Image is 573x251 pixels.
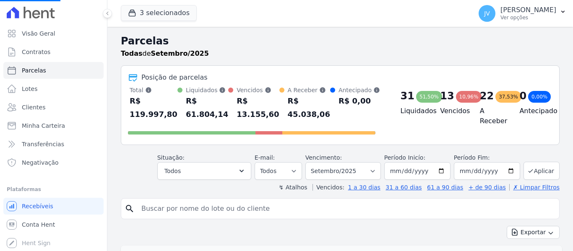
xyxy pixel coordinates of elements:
[22,158,59,167] span: Negativação
[507,226,560,239] button: Exportar
[440,106,466,116] h4: Vencidos
[279,184,307,191] label: ↯ Atalhos
[22,202,53,210] span: Recebíveis
[22,48,50,56] span: Contratos
[3,99,104,116] a: Clientes
[141,72,208,83] div: Posição de parcelas
[164,166,181,176] span: Todos
[3,154,104,171] a: Negativação
[121,49,143,57] strong: Todas
[157,162,251,180] button: Todos
[519,106,546,116] h4: Antecipado
[288,94,330,121] div: R$ 45.038,06
[121,34,560,49] h2: Parcelas
[288,86,330,94] div: A Receber
[130,86,177,94] div: Total
[3,62,104,79] a: Parcelas
[509,184,560,191] a: ✗ Limpar Filtros
[339,86,380,94] div: Antecipado
[121,5,197,21] button: 3 selecionados
[348,184,380,191] a: 1 a 30 dias
[495,91,521,103] div: 37,53%
[401,89,414,103] div: 31
[125,204,135,214] i: search
[130,94,177,121] div: R$ 119.997,80
[151,49,209,57] strong: Setembro/2025
[519,89,526,103] div: 0
[524,162,560,180] button: Aplicar
[237,86,279,94] div: Vencidos
[22,85,38,93] span: Lotes
[469,184,506,191] a: + de 90 dias
[427,184,463,191] a: 61 a 90 dias
[480,89,494,103] div: 22
[22,66,46,75] span: Parcelas
[454,153,520,162] label: Período Fim:
[3,216,104,233] a: Conta Hent
[305,154,342,161] label: Vencimento:
[384,154,425,161] label: Período Inicío:
[528,91,551,103] div: 0,00%
[22,140,64,148] span: Transferências
[3,44,104,60] a: Contratos
[484,10,490,16] span: JV
[313,184,344,191] label: Vencidos:
[456,91,482,103] div: 10,96%
[3,117,104,134] a: Minha Carteira
[3,136,104,153] a: Transferências
[237,94,279,121] div: R$ 13.155,60
[22,220,55,229] span: Conta Hent
[157,154,185,161] label: Situação:
[339,94,380,108] div: R$ 0,00
[416,91,442,103] div: 51,50%
[500,6,556,14] p: [PERSON_NAME]
[7,184,100,194] div: Plataformas
[500,14,556,21] p: Ver opções
[401,106,427,116] h4: Liquidados
[3,80,104,97] a: Lotes
[186,86,228,94] div: Liquidados
[136,200,556,217] input: Buscar por nome do lote ou do cliente
[121,49,209,59] p: de
[3,198,104,215] a: Recebíveis
[472,2,573,25] button: JV [PERSON_NAME] Ver opções
[22,103,45,111] span: Clientes
[22,29,55,38] span: Visão Geral
[440,89,454,103] div: 13
[385,184,422,191] a: 31 a 60 dias
[3,25,104,42] a: Visão Geral
[186,94,228,121] div: R$ 61.804,14
[255,154,275,161] label: E-mail:
[480,106,506,126] h4: A Receber
[22,122,65,130] span: Minha Carteira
